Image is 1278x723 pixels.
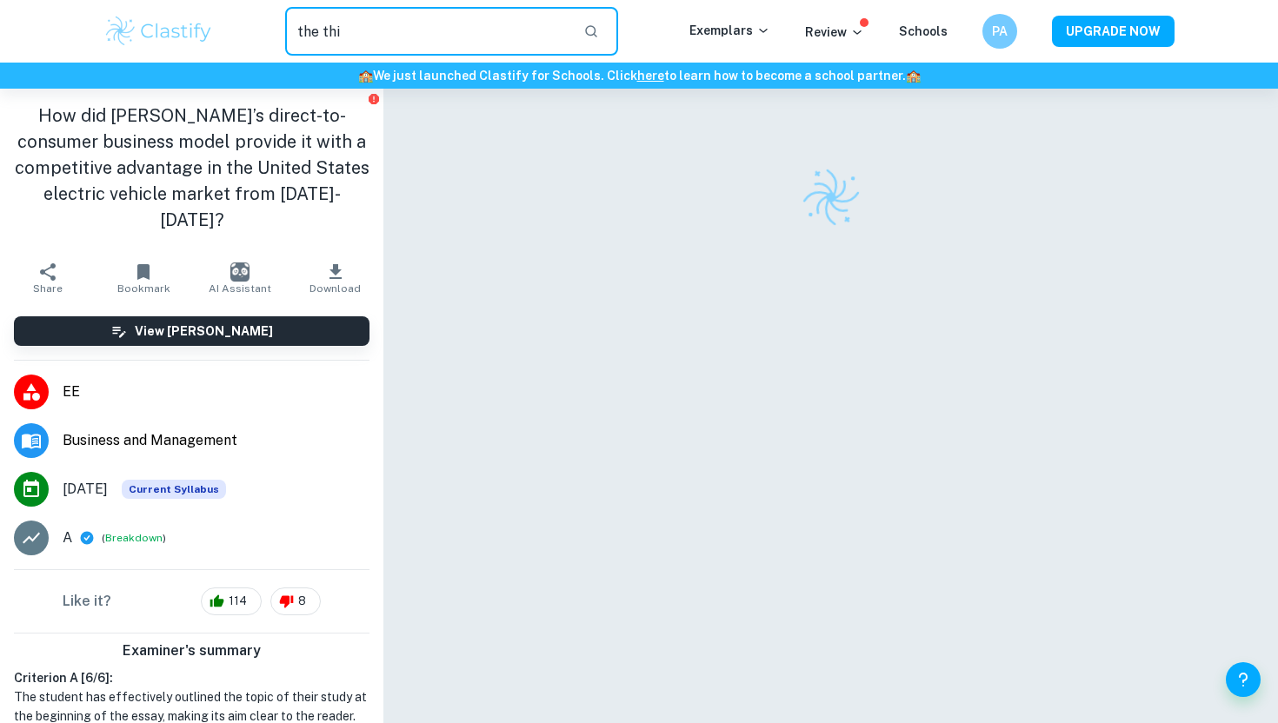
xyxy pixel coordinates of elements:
[14,316,369,346] button: View [PERSON_NAME]
[63,381,369,402] span: EE
[201,587,262,615] div: 114
[367,92,380,105] button: Report issue
[285,7,569,56] input: Search for any exemplars...
[192,254,288,302] button: AI Assistant
[805,23,864,42] p: Review
[288,254,383,302] button: Download
[117,282,170,295] span: Bookmark
[289,593,316,610] span: 8
[230,262,250,282] img: AI Assistant
[899,24,948,38] a: Schools
[7,640,376,661] h6: Examiner's summary
[105,530,163,546] button: Breakdown
[906,69,921,83] span: 🏫
[310,282,361,295] span: Download
[1226,662,1261,697] button: Help and Feedback
[1052,16,1175,47] button: UPGRADE NOW
[122,480,226,499] div: This exemplar is based on the current syllabus. Feel free to refer to it for inspiration/ideas wh...
[3,66,1275,85] h6: We just launched Clastify for Schools. Click to learn how to become a school partner.
[219,593,256,610] span: 114
[209,282,271,295] span: AI Assistant
[63,527,72,548] p: A
[14,103,369,233] h1: How did [PERSON_NAME]’s direct-to-consumer business model provide it with a competitive advantage...
[63,430,369,451] span: Business and Management
[358,69,373,83] span: 🏫
[796,163,865,232] img: Clastify logo
[689,21,770,40] p: Exemplars
[14,668,369,687] h6: Criterion A [ 6 / 6 ]:
[637,69,664,83] a: here
[270,587,321,615] div: 8
[33,282,63,295] span: Share
[122,480,226,499] span: Current Syllabus
[63,591,111,612] h6: Like it?
[102,530,166,547] span: ( )
[63,479,108,500] span: [DATE]
[990,22,1010,41] h6: PA
[96,254,191,302] button: Bookmark
[982,14,1017,49] button: PA
[103,14,214,49] img: Clastify logo
[135,322,273,341] h6: View [PERSON_NAME]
